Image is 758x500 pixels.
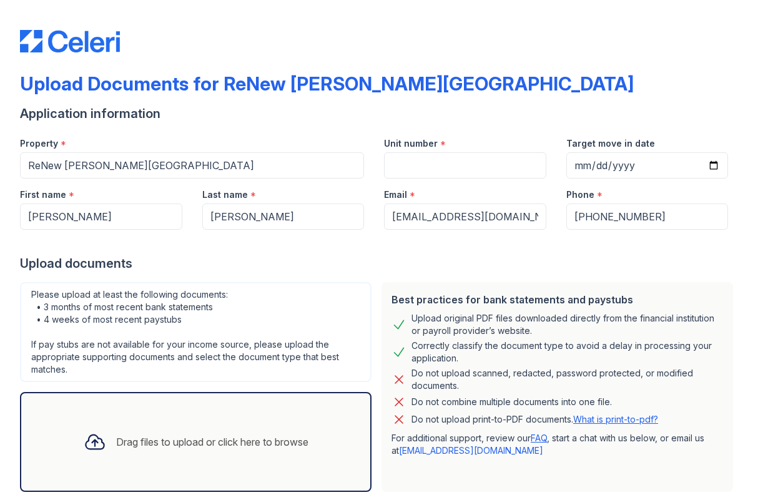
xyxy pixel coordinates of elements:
[411,312,723,337] div: Upload original PDF files downloaded directly from the financial institution or payroll provider’...
[531,433,547,443] a: FAQ
[391,292,723,307] div: Best practices for bank statements and paystubs
[566,137,655,150] label: Target move in date
[20,255,738,272] div: Upload documents
[20,282,372,382] div: Please upload at least the following documents: • 3 months of most recent bank statements • 4 wee...
[116,434,308,449] div: Drag files to upload or click here to browse
[20,30,120,52] img: CE_Logo_Blue-a8612792a0a2168367f1c8372b55b34899dd931a85d93a1a3d3e32e68fde9ad4.png
[202,189,248,201] label: Last name
[20,137,58,150] label: Property
[411,340,723,365] div: Correctly classify the document type to avoid a delay in processing your application.
[566,189,594,201] label: Phone
[399,445,543,456] a: [EMAIL_ADDRESS][DOMAIN_NAME]
[20,105,738,122] div: Application information
[573,414,658,424] a: What is print-to-pdf?
[411,367,723,392] div: Do not upload scanned, redacted, password protected, or modified documents.
[391,432,723,457] p: For additional support, review our , start a chat with us below, or email us at
[411,413,658,426] p: Do not upload print-to-PDF documents.
[384,137,438,150] label: Unit number
[20,72,634,95] div: Upload Documents for ReNew [PERSON_NAME][GEOGRAPHIC_DATA]
[411,395,612,409] div: Do not combine multiple documents into one file.
[384,189,407,201] label: Email
[20,189,66,201] label: First name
